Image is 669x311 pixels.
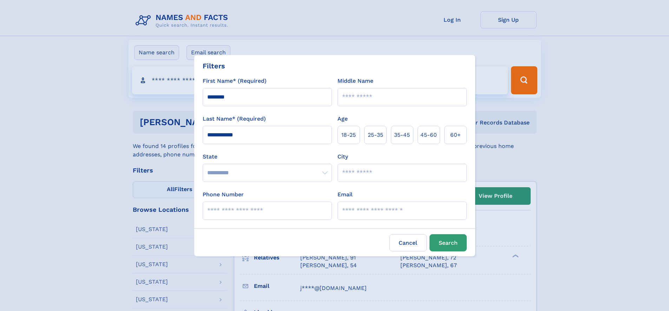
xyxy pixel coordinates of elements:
[203,61,225,71] div: Filters
[429,234,467,251] button: Search
[337,115,348,123] label: Age
[368,131,383,139] span: 25‑35
[389,234,427,251] label: Cancel
[337,190,353,199] label: Email
[203,77,267,85] label: First Name* (Required)
[420,131,437,139] span: 45‑60
[337,77,373,85] label: Middle Name
[394,131,410,139] span: 35‑45
[203,115,266,123] label: Last Name* (Required)
[341,131,356,139] span: 18‑25
[337,153,348,161] label: City
[203,153,332,161] label: State
[203,190,244,199] label: Phone Number
[450,131,461,139] span: 60+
